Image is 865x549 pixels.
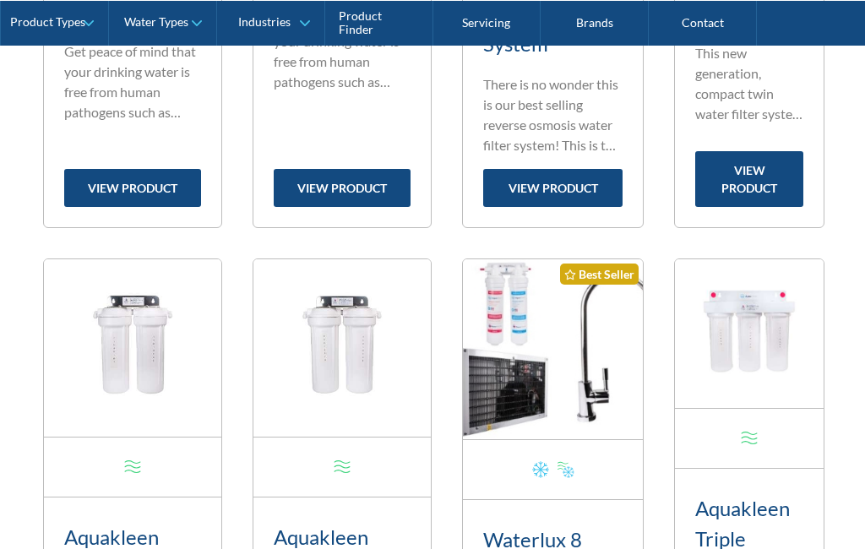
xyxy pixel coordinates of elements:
p: There is no wonder this is our best selling reverse osmosis water filter system! This is the top ... [483,74,623,155]
img: Aquakleen Twin Bacteria Filter System [253,259,431,437]
div: Industries [238,15,291,30]
a: view product [483,169,623,207]
div: Product Types [10,15,85,30]
img: Waterlux 8 Litre Micro Chiller Water Filter System [463,259,643,439]
div: Best Seller [560,264,639,285]
img: Aquakleen Triple Fluoride Water Filter System [675,259,824,408]
a: view product [274,169,411,207]
a: view product [64,169,201,207]
p: Get peace of mind that your drinking water is free from human pathogens such as viruses, bacteriu... [274,11,411,92]
p: This new generation, compact twin water filter system provides continuous clean, clear, filtered ... [695,43,803,124]
img: Aquakleen Twin Fluoride Pre Filter System for Zip or Billi Systems [44,259,221,437]
p: Get peace of mind that your drinking water is free from human pathogens such as viruses, bacteriu... [64,41,201,122]
div: Water Types [124,15,188,30]
a: view product [695,151,803,207]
